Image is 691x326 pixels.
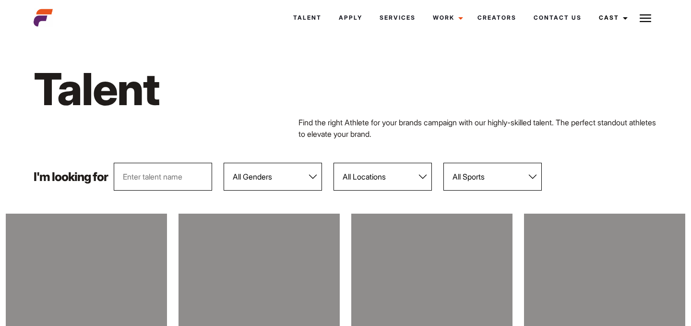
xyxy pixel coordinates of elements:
p: Find the right Athlete for your brands campaign with our highly-skilled talent. The perfect stand... [298,117,658,140]
a: Creators [469,5,525,31]
h1: Talent [34,61,393,117]
a: Apply [330,5,371,31]
a: Services [371,5,424,31]
a: Contact Us [525,5,590,31]
a: Talent [285,5,330,31]
a: Cast [590,5,633,31]
img: cropped-aefm-brand-fav-22-square.png [34,8,53,27]
input: Enter talent name [114,163,212,191]
p: I'm looking for [34,171,108,183]
img: Burger icon [640,12,651,24]
a: Work [424,5,469,31]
